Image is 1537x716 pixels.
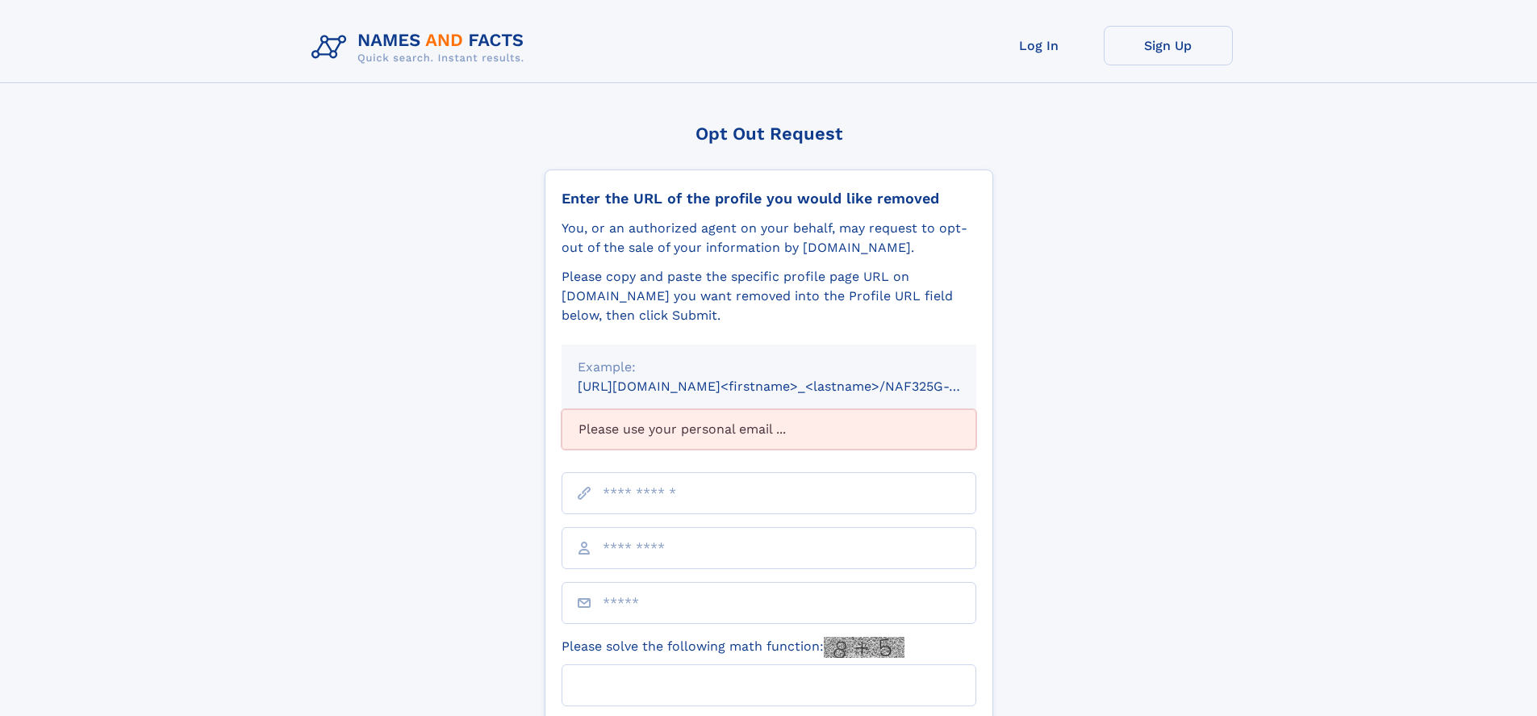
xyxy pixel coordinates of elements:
label: Please solve the following math function: [562,637,904,658]
small: [URL][DOMAIN_NAME]<firstname>_<lastname>/NAF325G-xxxxxxxx [578,379,1007,394]
div: Please copy and paste the specific profile page URL on [DOMAIN_NAME] you want removed into the Pr... [562,267,976,325]
img: Logo Names and Facts [305,26,537,69]
a: Log In [975,26,1104,65]
div: You, or an authorized agent on your behalf, may request to opt-out of the sale of your informatio... [562,219,976,258]
div: Opt Out Request [545,124,993,144]
div: Enter the URL of the profile you would like removed [562,190,976,207]
a: Sign Up [1104,26,1233,65]
div: Example: [578,358,960,377]
div: Please use your personal email ... [562,409,976,450]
